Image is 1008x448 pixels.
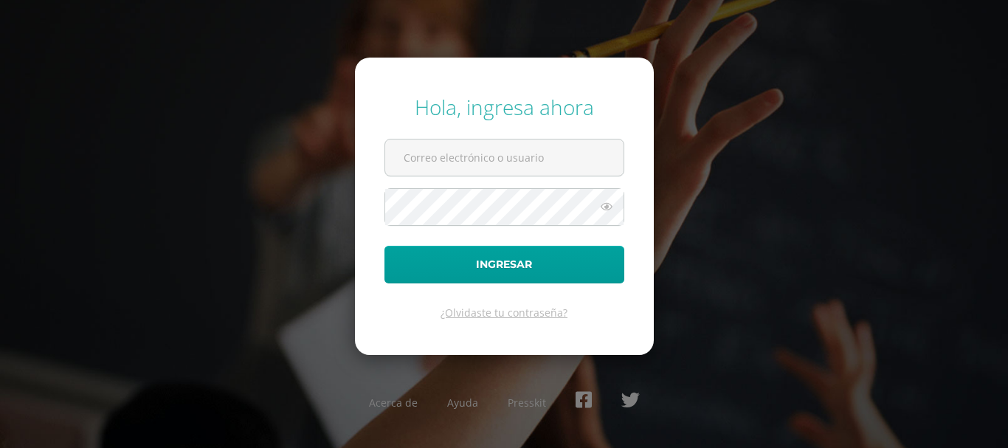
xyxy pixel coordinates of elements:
[441,306,567,320] a: ¿Olvidaste tu contraseña?
[369,396,418,410] a: Acerca de
[384,246,624,283] button: Ingresar
[385,139,624,176] input: Correo electrónico o usuario
[508,396,546,410] a: Presskit
[384,93,624,121] div: Hola, ingresa ahora
[447,396,478,410] a: Ayuda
